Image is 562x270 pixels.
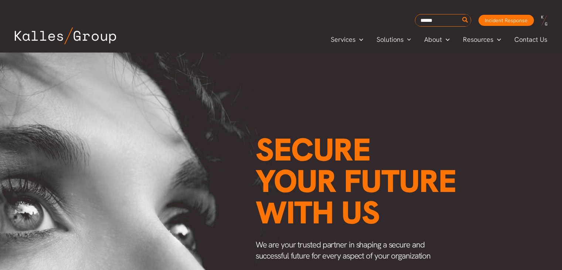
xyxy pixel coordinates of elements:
span: Menu Toggle [493,34,501,45]
a: AboutMenu Toggle [418,34,456,45]
span: Menu Toggle [403,34,411,45]
span: Contact Us [514,34,547,45]
a: ServicesMenu Toggle [324,34,370,45]
a: Incident Response [478,15,534,26]
img: Kalles Group [15,27,116,44]
a: Contact Us [508,34,555,45]
span: Menu Toggle [442,34,450,45]
nav: Primary Site Navigation [324,33,555,45]
span: Menu Toggle [355,34,363,45]
button: Search [461,14,470,26]
a: ResourcesMenu Toggle [456,34,508,45]
span: Secure your future with us [256,129,456,233]
span: Services [331,34,355,45]
span: Resources [463,34,493,45]
span: About [424,34,442,45]
a: SolutionsMenu Toggle [370,34,418,45]
span: We are your trusted partner in shaping a secure and successful future for every aspect of your or... [256,239,431,261]
span: Solutions [377,34,403,45]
